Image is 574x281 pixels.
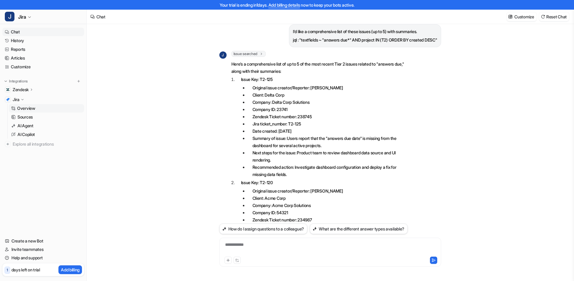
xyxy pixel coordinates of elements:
[5,184,115,195] textarea: Message…
[77,79,81,83] img: menu_add.svg
[61,267,80,273] p: Add billing
[9,113,84,121] a: Sources
[5,100,116,215] div: Ryan says…
[268,2,300,8] a: Add billing details
[6,98,10,101] img: Jira
[293,28,437,35] p: I'd like a comprehensive list of these issues (up to 5) with summaries.
[539,12,569,21] button: Reset Chat
[219,224,308,234] button: How do I assign questions to a colleague?
[231,51,266,57] span: Issue searched
[17,131,35,137] p: AI Copilot
[7,267,8,273] p: 1
[248,84,408,91] li: Original issue creator/Reporter: [PERSON_NAME]
[248,106,408,113] li: Company ID: 23741
[248,128,408,135] li: Date created: [DATE]
[4,79,8,83] img: expand menu
[6,88,10,91] img: Zendesk
[541,14,545,19] img: reset
[18,13,26,21] span: Jira
[241,179,408,186] p: Issue Key: T2-120
[103,195,113,204] button: Send a message…
[293,36,437,44] p: jql : "textfields ~ "answers due*" AND project IN (T2) ORDER BY created DESC"
[310,224,408,234] button: What are the different answer types available?
[19,197,24,202] button: Emoji picker
[13,97,20,103] p: Jira
[17,3,27,13] img: Profile image for Patrick
[231,60,408,75] p: Here’s a comprehensive list of up to 5 of the most recent Tier 2 issues related to "answers due,"...
[5,2,99,89] div: It works for Jira as well. It can be configured to search across projects/perform some Jira actio...
[2,36,84,45] a: History
[248,187,408,195] li: Original issue creator/Reporter: [PERSON_NAME]
[96,14,105,20] div: Chat
[241,76,408,83] p: Issue Key: T2-125
[2,78,30,84] button: Integrations
[2,63,84,71] a: Customize
[2,245,84,254] a: Invite teammates
[22,100,116,208] div: Thanks [PERSON_NAME]. Do we need to always use JQL to get this bot to work? Or are there common l...
[248,91,408,99] li: Client: Delta Corp
[248,99,408,106] li: Company: Delta Corp Solutions
[11,267,40,273] p: days left on trial
[2,28,84,36] a: Chat
[248,113,408,120] li: Zendesk Ticket number: 238745
[9,122,84,130] a: AI Agent
[248,195,408,202] li: Client: Acme Corp
[5,2,116,100] div: Patrick says…
[9,130,84,139] a: AI Copilot
[2,254,84,262] a: Help and support
[5,141,11,147] img: explore all integrations
[9,79,28,84] p: Integrations
[248,120,408,128] li: Jira ticket_number: T2-125
[17,123,33,129] p: AI Agent
[9,197,14,202] button: Upload attachment
[248,164,408,178] li: Recommended action: Investigate dashboard configuration and deploy a fix for missing data fields.
[27,103,111,127] div: Thanks [PERSON_NAME]. Do we need to always use JQL to get this bot to work? Or are there common l...
[61,80,73,85] a: [URL]
[13,87,29,93] p: Zendesk
[13,139,82,149] span: Explore all integrations
[10,50,94,85] div: ​You can ignore the fact that this page says Jira Service Management, but the 'search issues' act...
[2,140,84,148] a: Explore all integrations
[58,265,82,274] button: Add billing
[94,2,106,14] button: Home
[27,130,111,189] div: Right now with JQL, I'm receiving information but it appears to be inaccurate (the ID numbers and...
[17,114,33,120] p: Sources
[29,3,68,8] h1: [PERSON_NAME]
[508,14,513,19] img: customize
[17,105,35,111] p: Overview
[106,2,117,13] div: Close
[248,202,408,209] li: Company: Acme Corp Solutions
[9,104,84,113] a: Overview
[29,197,33,202] button: Gif picker
[10,90,57,94] div: [PERSON_NAME] • 3h ago
[2,54,84,62] a: Articles
[248,209,408,216] li: Company ID: 54321
[248,135,408,149] li: Summary of issue: Users report that the "answers due date" is missing from the dashboard for seve...
[2,237,84,245] a: Create a new Bot
[507,12,536,21] button: Customize
[38,197,43,202] button: Start recording
[4,2,15,14] button: go back
[10,14,94,50] div: It works for Jira as well. It can be configured to search across projects/perform some Jira actio...
[248,149,408,164] li: Next steps for the issue: Product team to review dashboard data source and UI rendering.
[514,14,534,20] p: Customize
[219,51,227,59] span: J
[29,8,56,14] p: Active 3h ago
[248,216,408,224] li: Zendesk Ticket number: 234987
[5,12,14,21] span: J
[2,45,84,54] a: Reports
